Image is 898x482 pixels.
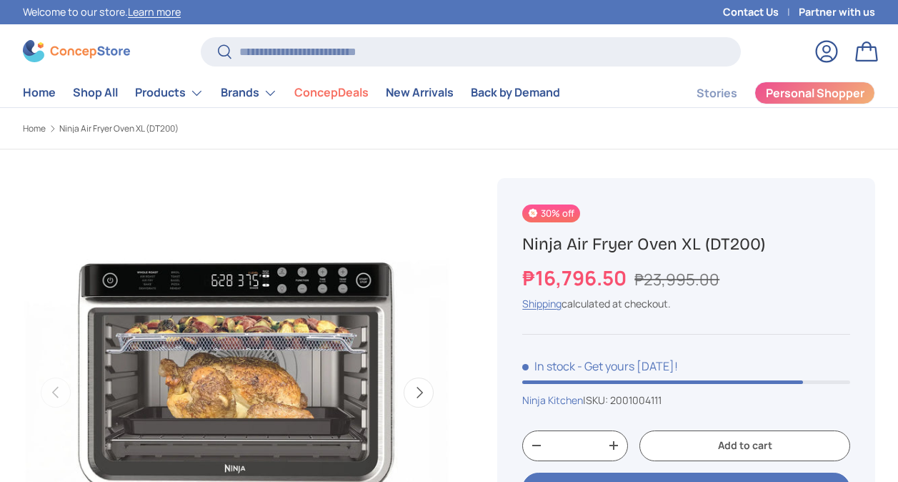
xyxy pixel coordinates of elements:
[212,79,286,107] summary: Brands
[386,79,454,107] a: New Arrivals
[23,4,181,20] p: Welcome to our store.
[23,79,560,107] nav: Primary
[471,79,560,107] a: Back by Demand
[23,122,474,135] nav: Breadcrumbs
[126,79,212,107] summary: Products
[522,205,579,222] span: 30% off
[754,82,875,104] a: Personal Shopper
[634,268,719,290] s: ₱23,995.00
[294,79,369,107] a: ConcepDeals
[577,358,678,374] p: - Get yours [DATE]!
[128,5,181,19] a: Learn more
[59,124,179,133] a: Ninja Air Fryer Oven XL (DT200)
[697,79,737,107] a: Stories
[723,4,799,20] a: Contact Us
[23,79,56,107] a: Home
[583,393,662,407] span: |
[522,297,562,310] a: Shipping
[73,79,118,107] a: Shop All
[23,40,130,62] img: ConcepStore
[522,393,583,407] a: Ninja Kitchen
[610,393,662,407] span: 2001004111
[522,358,575,374] span: In stock
[522,296,850,311] div: calculated at checkout.
[766,87,864,99] span: Personal Shopper
[522,233,850,255] h1: Ninja Air Fryer Oven XL (DT200)
[135,79,204,107] a: Products
[662,79,875,107] nav: Secondary
[23,124,46,133] a: Home
[639,431,850,461] button: Add to cart
[586,393,608,407] span: SKU:
[221,79,277,107] a: Brands
[799,4,875,20] a: Partner with us
[522,264,630,291] strong: ₱16,796.50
